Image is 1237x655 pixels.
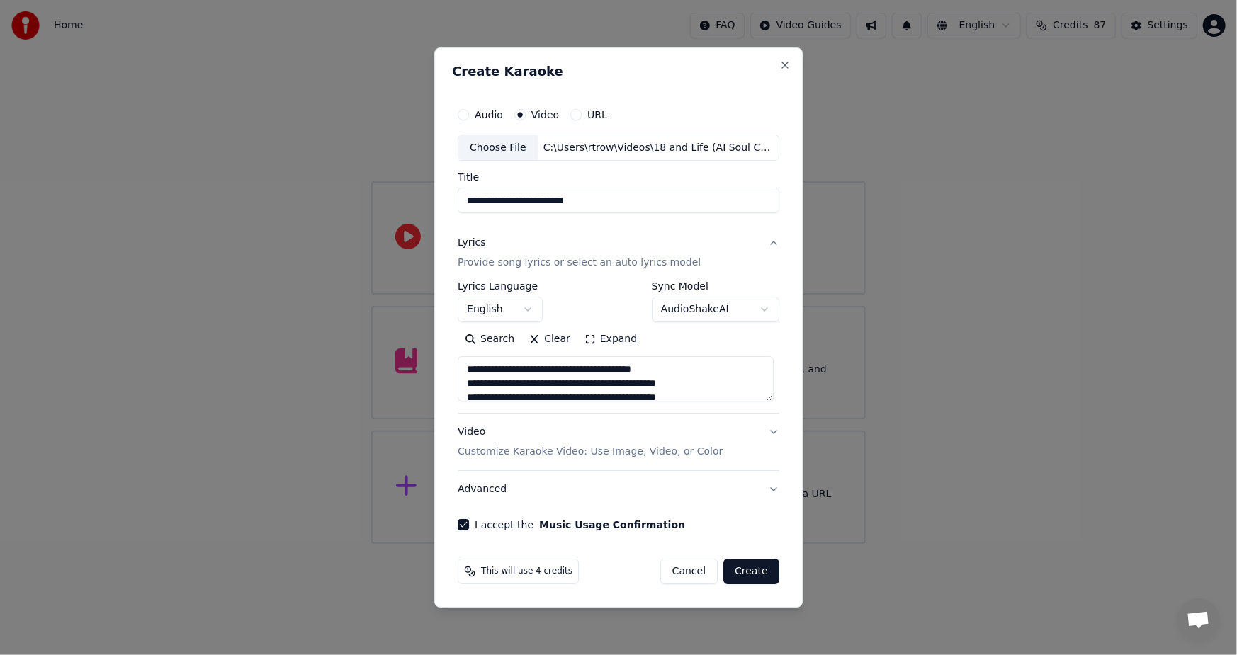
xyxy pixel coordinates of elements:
[458,256,701,270] p: Provide song lyrics or select an auto lyrics model
[458,471,779,508] button: Advanced
[577,329,644,351] button: Expand
[458,225,779,282] button: LyricsProvide song lyrics or select an auto lyrics model
[458,425,723,459] div: Video
[458,173,779,183] label: Title
[660,559,718,584] button: Cancel
[458,282,543,292] label: Lyrics Language
[458,237,485,251] div: Lyrics
[458,282,779,414] div: LyricsProvide song lyrics or select an auto lyrics model
[587,110,607,120] label: URL
[458,329,521,351] button: Search
[458,135,538,161] div: Choose File
[723,559,779,584] button: Create
[475,110,503,120] label: Audio
[458,445,723,459] p: Customize Karaoke Video: Use Image, Video, or Color
[452,65,785,78] h2: Create Karaoke
[652,282,779,292] label: Sync Model
[481,566,572,577] span: This will use 4 credits
[475,520,685,530] label: I accept the
[458,414,779,470] button: VideoCustomize Karaoke Video: Use Image, Video, or Color
[531,110,559,120] label: Video
[539,520,685,530] button: I accept the
[538,141,779,155] div: C:\Users\rtrow\Videos\18 and Life (AI Soul Cover).mp4
[521,329,577,351] button: Clear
